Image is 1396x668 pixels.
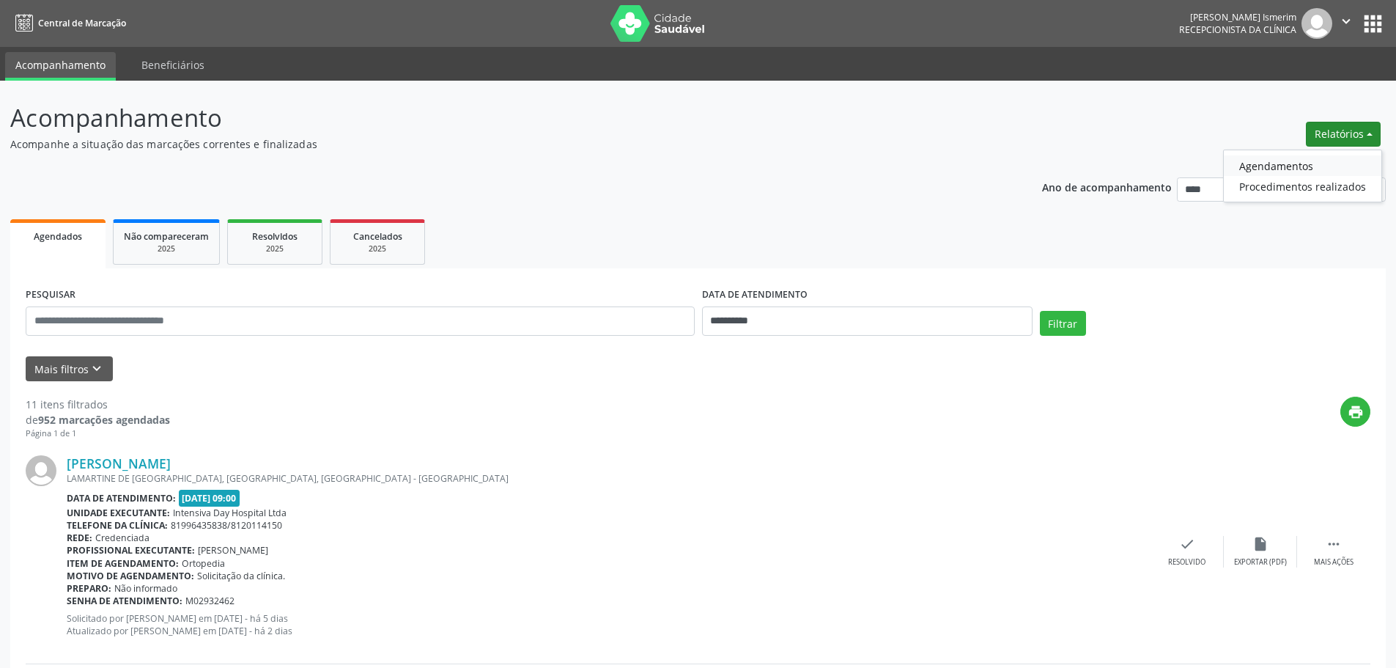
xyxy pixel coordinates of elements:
[10,11,126,35] a: Central de Marcação
[1224,176,1381,197] a: Procedimentos realizados
[1306,122,1381,147] button: Relatórios
[89,361,105,377] i: keyboard_arrow_down
[1338,13,1354,29] i: 
[238,243,311,254] div: 2025
[34,230,82,243] span: Agendados
[198,544,268,557] span: [PERSON_NAME]
[67,612,1151,637] p: Solicitado por [PERSON_NAME] em [DATE] - há 5 dias Atualizado por [PERSON_NAME] em [DATE] - há 2 ...
[197,570,285,582] span: Solicitação da clínica.
[67,557,179,570] b: Item de agendamento:
[67,582,111,595] b: Preparo:
[341,243,414,254] div: 2025
[95,532,149,544] span: Credenciada
[1348,404,1364,420] i: print
[185,595,234,607] span: M02932462
[1252,536,1268,552] i: insert_drive_file
[124,230,209,243] span: Não compareceram
[38,413,170,427] strong: 952 marcações agendadas
[26,427,170,440] div: Página 1 de 1
[1332,8,1360,39] button: 
[10,100,973,136] p: Acompanhamento
[131,52,215,78] a: Beneficiários
[67,532,92,544] b: Rede:
[1314,557,1353,568] div: Mais ações
[171,519,282,532] span: 81996435838/8120114150
[1360,11,1386,37] button: apps
[67,455,171,471] a: [PERSON_NAME]
[67,507,170,519] b: Unidade executante:
[67,519,168,532] b: Telefone da clínica:
[67,570,194,582] b: Motivo de agendamento:
[67,595,182,607] b: Senha de atendimento:
[114,582,177,595] span: Não informado
[1040,311,1086,336] button: Filtrar
[1326,536,1342,552] i: 
[67,544,195,557] b: Profissional executante:
[1340,397,1370,427] button: print
[1223,150,1382,202] ul: Relatórios
[173,507,287,519] span: Intensiva Day Hospital Ltda
[26,356,113,382] button: Mais filtroskeyboard_arrow_down
[26,455,56,486] img: img
[252,230,298,243] span: Resolvidos
[124,243,209,254] div: 2025
[1234,557,1287,568] div: Exportar (PDF)
[702,284,808,307] label: DATA DE ATENDIMENTO
[179,490,240,507] span: [DATE] 09:00
[1179,23,1296,36] span: Recepcionista da clínica
[26,397,170,412] div: 11 itens filtrados
[10,136,973,152] p: Acompanhe a situação das marcações correntes e finalizadas
[5,52,116,81] a: Acompanhamento
[353,230,402,243] span: Cancelados
[67,472,1151,485] div: LAMARTINE DE [GEOGRAPHIC_DATA], [GEOGRAPHIC_DATA], [GEOGRAPHIC_DATA] - [GEOGRAPHIC_DATA]
[26,284,75,307] label: PESQUISAR
[1179,536,1195,552] i: check
[67,492,176,504] b: Data de atendimento:
[1301,8,1332,39] img: img
[38,17,126,29] span: Central de Marcação
[1179,11,1296,23] div: [PERSON_NAME] Ismerim
[1168,557,1205,568] div: Resolvido
[1042,177,1172,196] p: Ano de acompanhamento
[182,557,225,570] span: Ortopedia
[1224,155,1381,176] a: Agendamentos
[26,412,170,427] div: de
